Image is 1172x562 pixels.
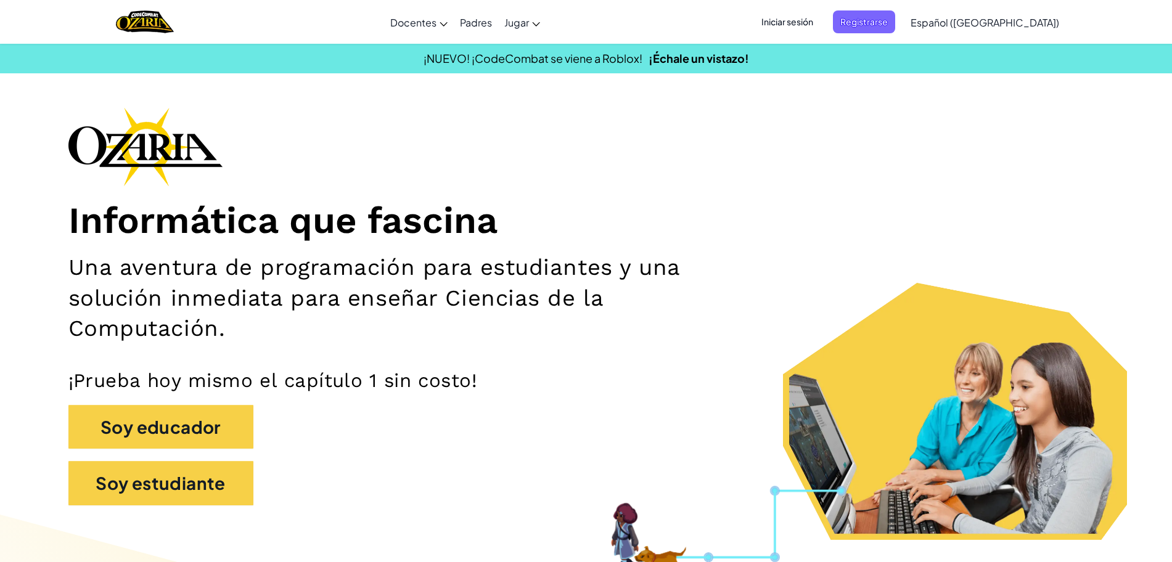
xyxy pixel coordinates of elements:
[68,107,223,186] img: Ozaria branding logo
[454,6,498,39] a: Padres
[68,198,1104,243] h1: Informática que fascina
[904,6,1065,39] a: Español ([GEOGRAPHIC_DATA])
[390,16,436,29] span: Docentes
[116,9,173,35] a: Ozaria by CodeCombat logo
[116,9,173,35] img: Home
[68,461,253,505] button: Soy estudiante
[384,6,454,39] a: Docentes
[833,10,895,33] button: Registrarse
[68,369,1104,393] p: ¡Prueba hoy mismo el capítulo 1 sin costo!
[424,51,642,65] span: ¡NUEVO! ¡CodeCombat se viene a Roblox!
[911,16,1059,29] span: Español ([GEOGRAPHIC_DATA])
[68,405,253,449] button: Soy educador
[649,51,749,65] a: ¡Échale un vistazo!
[498,6,546,39] a: Jugar
[754,10,821,33] button: Iniciar sesión
[68,252,763,343] h2: Una aventura de programación para estudiantes y una solución inmediata para enseñar Ciencias de l...
[504,16,529,29] span: Jugar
